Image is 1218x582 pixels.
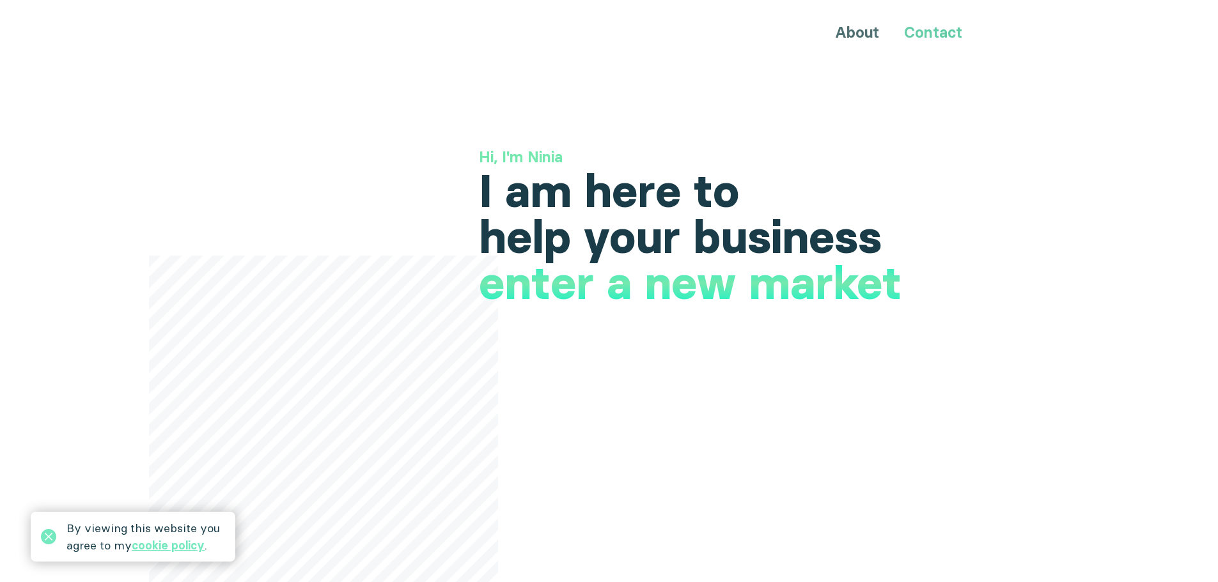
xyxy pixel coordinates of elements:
[479,168,983,260] h1: I am here to help your business
[904,23,962,42] a: Contact
[66,519,225,554] div: By viewing this website you agree to my .
[132,538,205,553] a: cookie policy
[479,146,983,168] h3: Hi, I'm Ninia
[479,260,902,306] h1: enter a new market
